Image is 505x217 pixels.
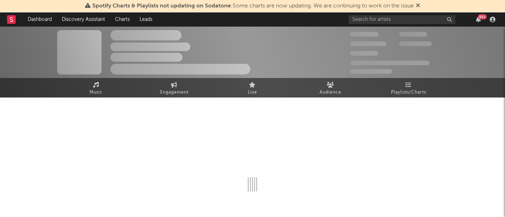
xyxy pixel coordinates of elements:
span: 100,000 [350,51,378,56]
a: Dashboard [23,12,57,27]
span: 50,000,000 [350,41,386,46]
a: Playlists/Charts [370,78,448,98]
span: 1,000,000 [399,41,432,46]
span: Playlists/Charts [391,88,427,97]
button: 99+ [476,17,481,22]
a: Leads [135,12,157,27]
span: Live [248,88,257,97]
span: 50,000,000 Monthly Listeners [350,61,430,65]
span: Audience [320,88,342,97]
span: Dismiss [416,3,420,9]
span: Music [90,88,103,97]
a: Charts [110,12,135,27]
span: Spotify Charts & Playlists not updating on Sodatone [92,3,231,9]
a: Audience [292,78,370,98]
a: Engagement [135,78,213,98]
div: 99 + [478,14,487,20]
a: Live [213,78,292,98]
span: 100,000 [399,32,427,37]
input: Search for artists [349,15,455,24]
a: Discovery Assistant [57,12,110,27]
span: Engagement [160,88,189,97]
span: Jump Score: 85.0 [350,69,392,74]
a: Music [57,78,135,98]
span: : Some charts are now updating. We are continuing to work on the issue [92,3,414,9]
span: 300,000 [350,32,379,37]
